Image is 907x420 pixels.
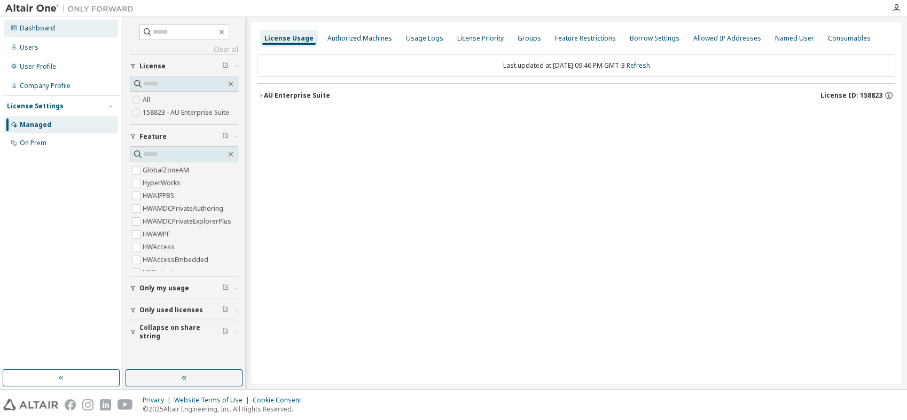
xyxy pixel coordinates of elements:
span: Clear filter [222,284,229,292]
button: Feature [130,125,238,148]
img: altair_logo.svg [3,399,58,410]
button: AU Enterprise SuiteLicense ID: 158823 [257,84,895,107]
div: Borrow Settings [630,34,679,43]
div: Last updated at: [DATE] 09:46 PM GMT-3 [257,54,895,77]
p: © 2025 Altair Engineering, Inc. All Rights Reserved. [143,405,308,414]
button: Only my usage [130,276,238,300]
label: GlobalZoneAM [143,164,191,177]
a: Clear all [130,45,238,54]
div: Named User [775,34,814,43]
div: Consumables [828,34,871,43]
span: Clear filter [222,306,229,314]
span: Clear filter [222,328,229,336]
button: Only used licenses [130,298,238,322]
div: Usage Logs [406,34,443,43]
img: Altair One [5,3,139,14]
label: HWAccessEmbedded [143,253,210,266]
span: Only used licenses [139,306,203,314]
label: All [143,93,152,106]
span: Feature [139,132,167,141]
a: Refresh [627,61,650,70]
label: HWAMDCPrivateExplorerPlus [143,215,233,228]
img: instagram.svg [82,399,93,410]
label: 158823 - AU Enterprise Suite [143,106,231,119]
div: License Usage [264,34,314,43]
div: Privacy [143,396,174,405]
button: License [130,54,238,78]
div: On Prem [20,139,46,147]
label: HWAWPF [143,228,172,241]
div: Dashboard [20,24,55,33]
div: Website Terms of Use [174,396,253,405]
span: Collapse on share string [139,323,222,340]
label: HyperWorks [143,177,183,189]
label: HWAIFPBS [143,189,176,202]
span: Clear filter [222,132,229,141]
div: AU Enterprise Suite [264,91,330,100]
span: Clear filter [222,62,229,70]
button: Collapse on share string [130,320,238,344]
div: Authorized Machines [327,34,392,43]
img: linkedin.svg [100,399,111,410]
div: Cookie Consent [253,396,308,405]
img: youtube.svg [118,399,133,410]
span: License [139,62,166,70]
div: Company Profile [20,82,71,90]
div: Users [20,43,38,52]
div: Managed [20,121,51,129]
div: License Priority [457,34,504,43]
span: License ID: 158823 [820,91,882,100]
div: Feature Restrictions [555,34,616,43]
img: facebook.svg [65,399,76,410]
label: HWAccess [143,241,177,253]
div: License Settings [7,102,64,110]
div: Groups [518,34,541,43]
div: User Profile [20,62,56,71]
label: HWAMDCPrivateAuthoring [143,202,225,215]
label: HWActivate [143,266,179,279]
div: Allowed IP Addresses [693,34,761,43]
span: Only my usage [139,284,189,292]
